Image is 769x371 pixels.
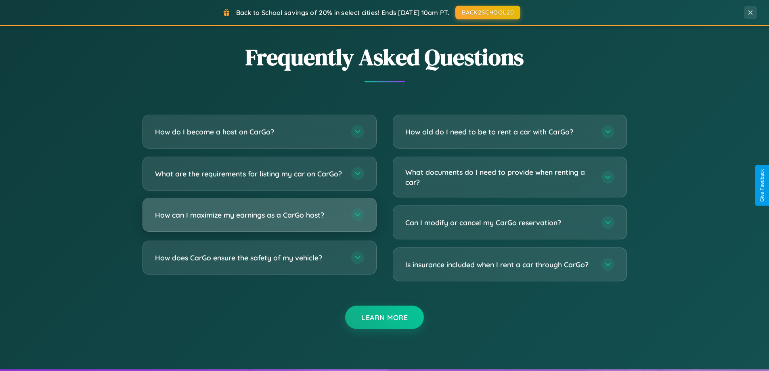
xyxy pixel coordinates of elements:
h3: Can I modify or cancel my CarGo reservation? [405,218,593,228]
h3: How do I become a host on CarGo? [155,127,343,137]
button: BACK2SCHOOL20 [455,6,520,19]
h3: How can I maximize my earnings as a CarGo host? [155,210,343,220]
h3: How old do I need to be to rent a car with CarGo? [405,127,593,137]
span: Back to School savings of 20% in select cities! Ends [DATE] 10am PT. [236,8,449,17]
h3: How does CarGo ensure the safety of my vehicle? [155,253,343,263]
h3: What documents do I need to provide when renting a car? [405,167,593,187]
h3: Is insurance included when I rent a car through CarGo? [405,260,593,270]
button: Learn More [345,306,424,329]
h3: What are the requirements for listing my car on CarGo? [155,169,343,179]
h2: Frequently Asked Questions [142,42,627,73]
div: Give Feedback [759,169,765,202]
